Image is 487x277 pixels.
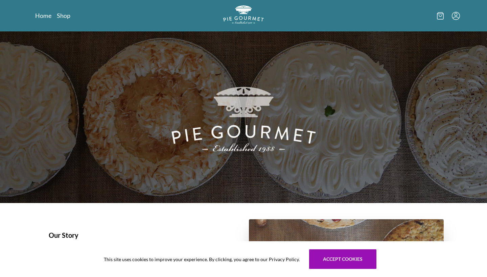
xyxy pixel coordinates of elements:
button: Menu [452,12,460,20]
span: This site uses cookies to improve your experience. By clicking, you agree to our Privacy Policy. [104,256,300,263]
img: logo [223,5,264,24]
a: Logo [223,5,264,26]
a: Shop [57,11,70,20]
h1: Our Story [49,230,233,240]
button: Accept cookies [309,249,376,269]
a: Home [35,11,51,20]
